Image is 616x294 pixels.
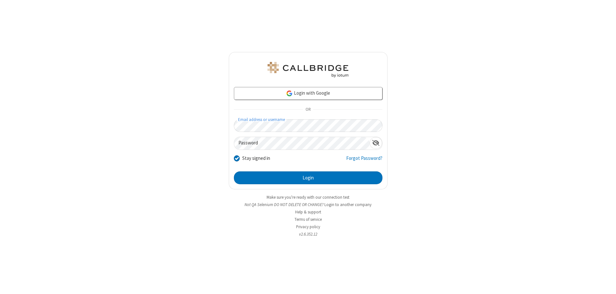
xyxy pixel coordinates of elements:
button: Login to another company [324,202,372,208]
a: Forgot Password? [346,155,382,167]
a: Privacy policy [296,224,320,229]
a: Login with Google [234,87,382,100]
a: Help & support [295,209,321,215]
span: OR [303,105,313,114]
li: v2.6.352.12 [229,231,388,237]
li: Not QA Selenium DO NOT DELETE OR CHANGE? [229,202,388,208]
a: Make sure you're ready with our connection test [267,195,349,200]
img: QA Selenium DO NOT DELETE OR CHANGE [266,62,350,77]
div: Show password [370,137,382,149]
input: Email address or username [234,119,382,132]
a: Terms of service [295,217,322,222]
img: google-icon.png [286,90,293,97]
label: Stay signed in [242,155,270,162]
button: Login [234,171,382,184]
input: Password [234,137,370,150]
